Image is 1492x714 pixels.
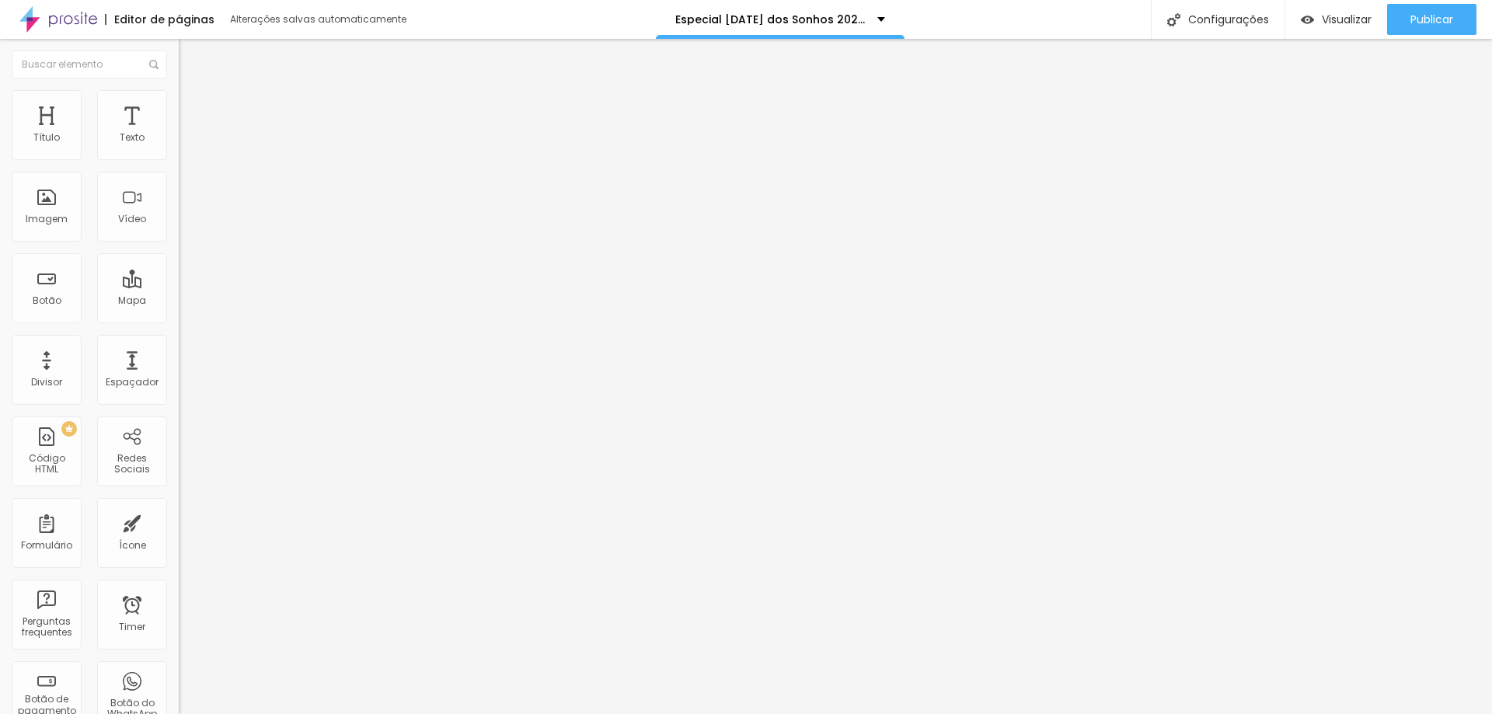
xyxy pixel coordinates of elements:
div: Código HTML [16,453,77,475]
p: Especial [DATE] dos Sonhos 2025 - Agendamento [675,14,866,25]
button: Visualizar [1285,4,1387,35]
img: view-1.svg [1301,13,1314,26]
div: Vídeo [118,214,146,225]
div: Texto [120,132,145,143]
span: Visualizar [1322,13,1372,26]
div: Alterações salvas automaticamente [230,15,409,24]
div: Ícone [119,540,146,551]
div: Divisor [31,377,62,388]
iframe: Editor [179,39,1492,714]
img: Icone [1167,13,1180,26]
span: Publicar [1410,13,1453,26]
input: Buscar elemento [12,51,167,78]
div: Timer [119,622,145,632]
div: Imagem [26,214,68,225]
div: Espaçador [106,377,159,388]
div: Botão [33,295,61,306]
div: Formulário [21,540,72,551]
div: Título [33,132,60,143]
button: Publicar [1387,4,1476,35]
div: Mapa [118,295,146,306]
div: Perguntas frequentes [16,616,77,639]
div: Redes Sociais [101,453,162,475]
img: Icone [149,60,159,69]
div: Editor de páginas [105,14,214,25]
